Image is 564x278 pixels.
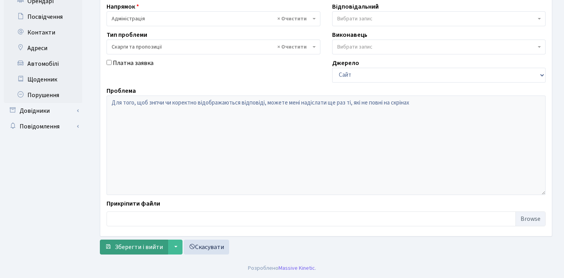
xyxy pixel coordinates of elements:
label: Джерело [332,58,359,68]
a: Скасувати [184,240,229,255]
span: Видалити всі елементи [277,43,307,51]
a: Контакти [4,25,82,40]
span: Зберегти і вийти [115,243,163,251]
a: Довідники [4,103,82,119]
label: Виконавець [332,30,367,40]
label: Відповідальний [332,2,379,11]
a: Автомобілі [4,56,82,72]
textarea: Для того, щоб знпчи чи коректно відображаються відповіді, можете мені надіслати ще раз ті, які не... [107,96,546,195]
span: Адміністрація [112,15,311,23]
div: Розроблено . [248,264,316,273]
label: Тип проблеми [107,30,147,40]
label: Напрямок [107,2,139,11]
label: Платна заявка [113,58,154,68]
a: Порушення [4,87,82,103]
span: Скарги та пропозиції [107,40,320,54]
span: Вибрати запис [337,43,372,51]
label: Прикріпити файли [107,199,160,208]
span: Вибрати запис [337,15,372,23]
label: Проблема [107,86,136,96]
button: Зберегти і вийти [100,240,168,255]
span: Скарги та пропозиції [112,43,311,51]
a: Повідомлення [4,119,82,134]
a: Адреси [4,40,82,56]
span: Видалити всі елементи [277,15,307,23]
a: Massive Kinetic [278,264,315,272]
span: Адміністрація [107,11,320,26]
a: Посвідчення [4,9,82,25]
a: Щоденник [4,72,82,87]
